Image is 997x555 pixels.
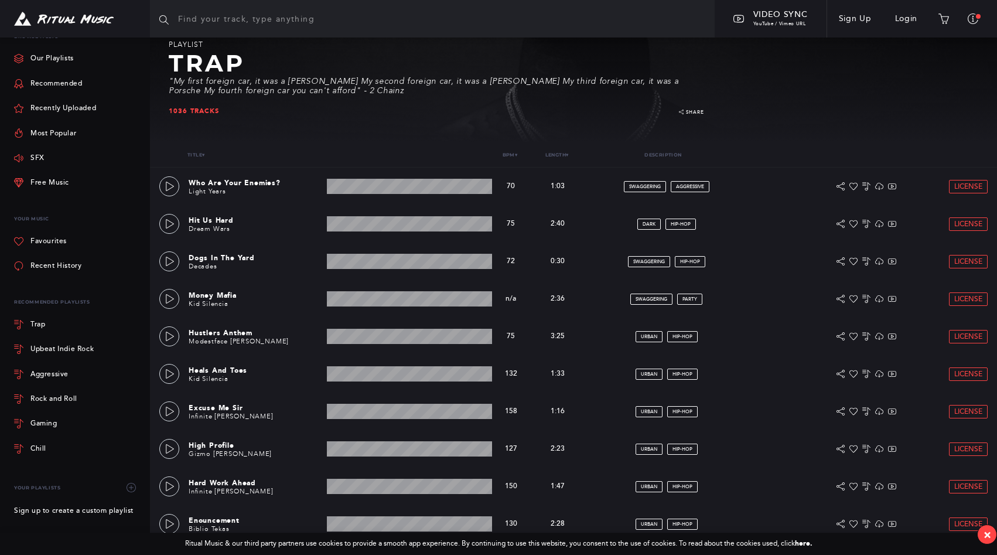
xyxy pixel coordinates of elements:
p: Hard Work Ahead [189,478,322,488]
a: Bpm [503,152,518,158]
a: here. [795,539,812,547]
span: dark [643,222,655,227]
a: Title [187,152,204,158]
p: n/a [497,295,525,303]
span: Video Sync [753,9,808,19]
a: Biblio Tekas [189,525,230,533]
span: License [954,183,982,190]
a: Trap [14,312,141,337]
div: Aggressive [30,371,69,378]
span: hip-hop [672,334,692,339]
div: Rock and Roll [30,396,77,403]
span: License [954,370,982,378]
span: party [682,297,697,302]
div: Your Playlists [14,475,141,500]
span: ▾ [515,152,517,158]
span: urban [641,372,657,377]
p: Heals And Toes [189,365,322,376]
div: Gaming [30,420,57,427]
span: urban [641,522,657,527]
a: Kid Silencia [189,300,228,308]
span: urban [641,334,657,339]
a: Share [679,110,704,115]
a: Recent History [14,254,81,278]
div: 1036 tracks [169,107,674,115]
a: Rock and Roll [14,387,141,411]
span: License [954,520,982,528]
span: swaggering [636,297,667,302]
p: Your Music [14,209,141,229]
div: × [984,528,991,542]
span: YouTube / Vimeo URL [753,21,806,26]
div: Recommended Playlists [14,292,141,312]
a: Kid Silencia [189,375,228,383]
span: hip-hop [671,222,691,227]
p: 72 [497,257,525,265]
p: 0:30 [534,256,581,267]
a: Recommended [14,71,83,96]
a: Our Playlists [14,46,74,71]
a: Infinite [PERSON_NAME] [189,413,274,420]
a: Free Music [14,171,69,195]
p: 2:28 [534,519,581,529]
span: hip-hop [672,484,692,489]
div: Ritual Music & our third party partners use cookies to provide a smooth app experience. By contin... [185,540,812,548]
p: 75 [497,220,525,228]
span: swaggering [633,259,665,264]
span: License [954,408,982,416]
span: "My first foreign car, it was a [PERSON_NAME] My second foreign car, it was a [PERSON_NAME] My th... [169,77,708,96]
span: urban [641,484,657,489]
p: 75 [497,332,525,341]
p: Enouncement [189,515,322,526]
p: Dogs In The Yard [189,253,322,263]
span: License [954,483,982,491]
p: 127 [497,445,525,453]
p: 1:33 [534,369,581,379]
span: License [954,295,982,303]
a: Favourites [14,229,67,254]
a: SFX [14,146,45,171]
p: Money Mafia [189,290,322,301]
p: 1:47 [534,481,581,492]
p: Hit Us Hard [189,215,322,226]
span: hip-hop [680,259,700,264]
a: Login [883,2,930,35]
span: swaggering [629,184,661,189]
p: 1:03 [534,181,581,192]
span: hip-hop [672,372,692,377]
p: High Profile [189,440,322,451]
div: Trap [30,321,45,328]
p: 70 [497,182,525,190]
a: Chill [14,437,141,461]
span: aggressive [676,184,704,189]
p: Description [580,152,746,158]
span: ▾ [202,152,204,158]
a: Dream Wars [189,225,230,233]
a: Modestface [PERSON_NAME] [189,338,289,345]
span: urban [641,447,657,452]
span: License [954,445,982,453]
p: 130 [497,520,525,528]
p: Hustlers Anthem [189,328,322,338]
h2: Trap [169,50,708,77]
a: Decades [189,263,217,270]
a: Length [545,152,569,158]
a: Gizmo [PERSON_NAME] [189,450,272,458]
span: hip-hop [672,522,692,527]
p: Who Are Your Enemies? [189,178,322,188]
p: Excuse Me Sir [189,403,322,413]
span: Playlist [169,40,204,49]
span: License [954,258,982,265]
span: hip-hop [672,447,692,452]
a: Gaming [14,411,141,436]
p: 2:40 [534,219,581,229]
span: License [954,333,982,341]
a: Most Popular [14,121,76,145]
p: 150 [497,482,525,491]
a: Infinite [PERSON_NAME] [189,488,274,495]
a: Light Years [189,188,226,195]
p: 158 [497,407,525,416]
p: 132 [497,370,525,378]
span: hip-hop [672,409,692,414]
p: 3:25 [534,331,581,342]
